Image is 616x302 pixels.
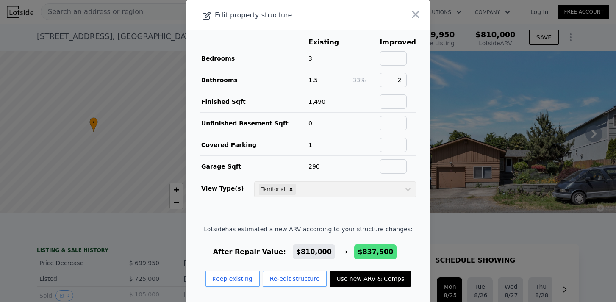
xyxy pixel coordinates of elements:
td: Garage Sqft [200,156,308,177]
span: 1 [308,141,312,148]
span: 3 [308,55,312,62]
td: Finished Sqft [200,91,308,113]
button: Keep existing [205,271,260,287]
div: Edit property structure [186,9,381,21]
span: 0 [308,120,312,127]
span: 1.5 [308,77,318,83]
button: Use new ARV & Comps [330,271,411,287]
button: Re-edit structure [263,271,327,287]
span: Lotside has estimated a new ARV according to your structure changes: [204,225,412,233]
span: 33% [352,77,366,83]
span: 1,490 [308,98,325,105]
td: Covered Parking [200,134,308,156]
th: Improved [379,37,416,48]
span: 290 [308,163,320,170]
span: $810,000 [296,248,332,256]
td: View Type(s) [200,177,254,198]
td: Bedrooms [200,48,308,69]
td: Unfinished Basement Sqft [200,113,308,134]
td: Bathrooms [200,69,308,91]
div: After Repair Value: → [204,247,412,257]
th: Existing [308,37,352,48]
span: $837,500 [358,248,393,256]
